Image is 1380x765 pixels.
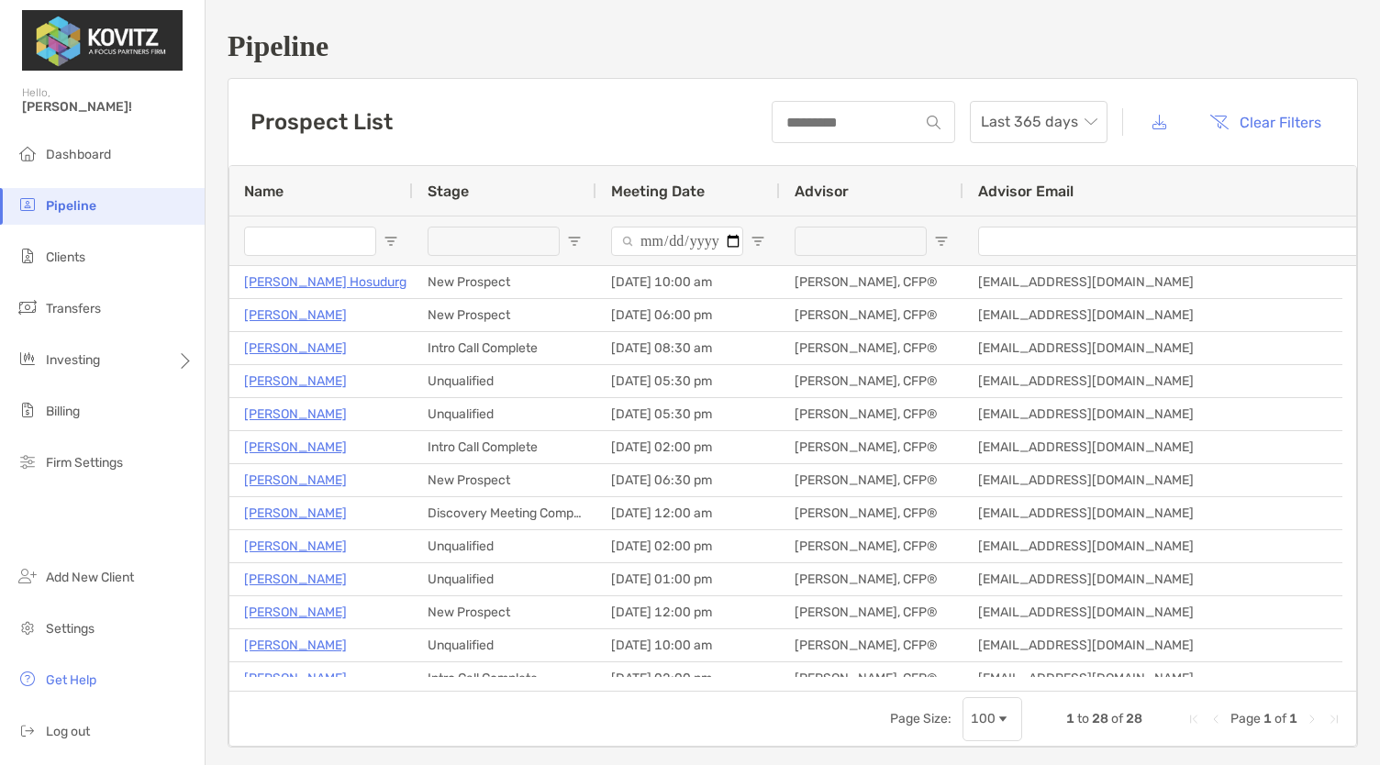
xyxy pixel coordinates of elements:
[780,563,963,595] div: [PERSON_NAME], CFP®
[46,672,96,688] span: Get Help
[46,570,134,585] span: Add New Client
[1305,712,1319,726] div: Next Page
[1208,712,1223,726] div: Previous Page
[596,266,780,298] div: [DATE] 10:00 am
[46,147,111,162] span: Dashboard
[780,266,963,298] div: [PERSON_NAME], CFP®
[17,399,39,421] img: billing icon
[413,266,596,298] div: New Prospect
[413,629,596,661] div: Unqualified
[46,404,80,419] span: Billing
[780,398,963,430] div: [PERSON_NAME], CFP®
[17,194,39,216] img: pipeline icon
[17,719,39,741] img: logout icon
[1126,711,1142,726] span: 28
[244,337,347,360] a: [PERSON_NAME]
[981,102,1096,142] span: Last 365 days
[596,398,780,430] div: [DATE] 05:30 pm
[1077,711,1089,726] span: to
[596,431,780,463] div: [DATE] 02:00 pm
[751,234,765,249] button: Open Filter Menu
[17,450,39,472] img: firm-settings icon
[244,667,347,690] a: [PERSON_NAME]
[22,99,194,115] span: [PERSON_NAME]!
[780,464,963,496] div: [PERSON_NAME], CFP®
[244,271,406,294] p: [PERSON_NAME] Hosudurg
[780,662,963,694] div: [PERSON_NAME], CFP®
[17,296,39,318] img: transfers icon
[244,634,347,657] a: [PERSON_NAME]
[1327,712,1341,726] div: Last Page
[244,403,347,426] a: [PERSON_NAME]
[596,530,780,562] div: [DATE] 02:00 pm
[413,431,596,463] div: Intro Call Complete
[596,662,780,694] div: [DATE] 02:00 pm
[934,234,949,249] button: Open Filter Menu
[413,596,596,628] div: New Prospect
[250,109,393,135] h3: Prospect List
[17,616,39,638] img: settings icon
[244,535,347,558] a: [PERSON_NAME]
[413,332,596,364] div: Intro Call Complete
[1196,102,1335,142] button: Clear Filters
[780,629,963,661] div: [PERSON_NAME], CFP®
[971,711,996,726] div: 100
[567,234,582,249] button: Open Filter Menu
[596,497,780,529] div: [DATE] 12:00 am
[780,365,963,397] div: [PERSON_NAME], CFP®
[1263,711,1272,726] span: 1
[46,621,95,637] span: Settings
[1289,711,1297,726] span: 1
[244,227,376,256] input: Name Filter Input
[244,436,347,459] a: [PERSON_NAME]
[17,348,39,370] img: investing icon
[428,183,469,200] span: Stage
[244,183,284,200] span: Name
[244,370,347,393] a: [PERSON_NAME]
[780,299,963,331] div: [PERSON_NAME], CFP®
[413,563,596,595] div: Unqualified
[413,662,596,694] div: Intro Call Complete
[596,365,780,397] div: [DATE] 05:30 pm
[1066,711,1074,726] span: 1
[795,183,849,200] span: Advisor
[1186,712,1201,726] div: First Page
[244,601,347,624] a: [PERSON_NAME]
[596,629,780,661] div: [DATE] 10:00 am
[596,332,780,364] div: [DATE] 08:30 am
[890,711,952,726] div: Page Size:
[244,502,347,525] a: [PERSON_NAME]
[244,568,347,591] a: [PERSON_NAME]
[780,596,963,628] div: [PERSON_NAME], CFP®
[46,249,85,265] span: Clients
[1111,711,1123,726] span: of
[46,455,123,471] span: Firm Settings
[611,227,743,256] input: Meeting Date Filter Input
[46,352,100,368] span: Investing
[413,398,596,430] div: Unqualified
[384,234,398,249] button: Open Filter Menu
[1230,711,1261,726] span: Page
[596,464,780,496] div: [DATE] 06:30 pm
[927,116,940,129] img: input icon
[244,469,347,492] p: [PERSON_NAME]
[17,245,39,267] img: clients icon
[1274,711,1286,726] span: of
[780,431,963,463] div: [PERSON_NAME], CFP®
[244,304,347,327] a: [PERSON_NAME]
[17,142,39,164] img: dashboard icon
[228,29,1358,63] h1: Pipeline
[46,198,96,214] span: Pipeline
[978,183,1074,200] span: Advisor Email
[596,596,780,628] div: [DATE] 12:00 pm
[22,7,183,73] img: Zoe Logo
